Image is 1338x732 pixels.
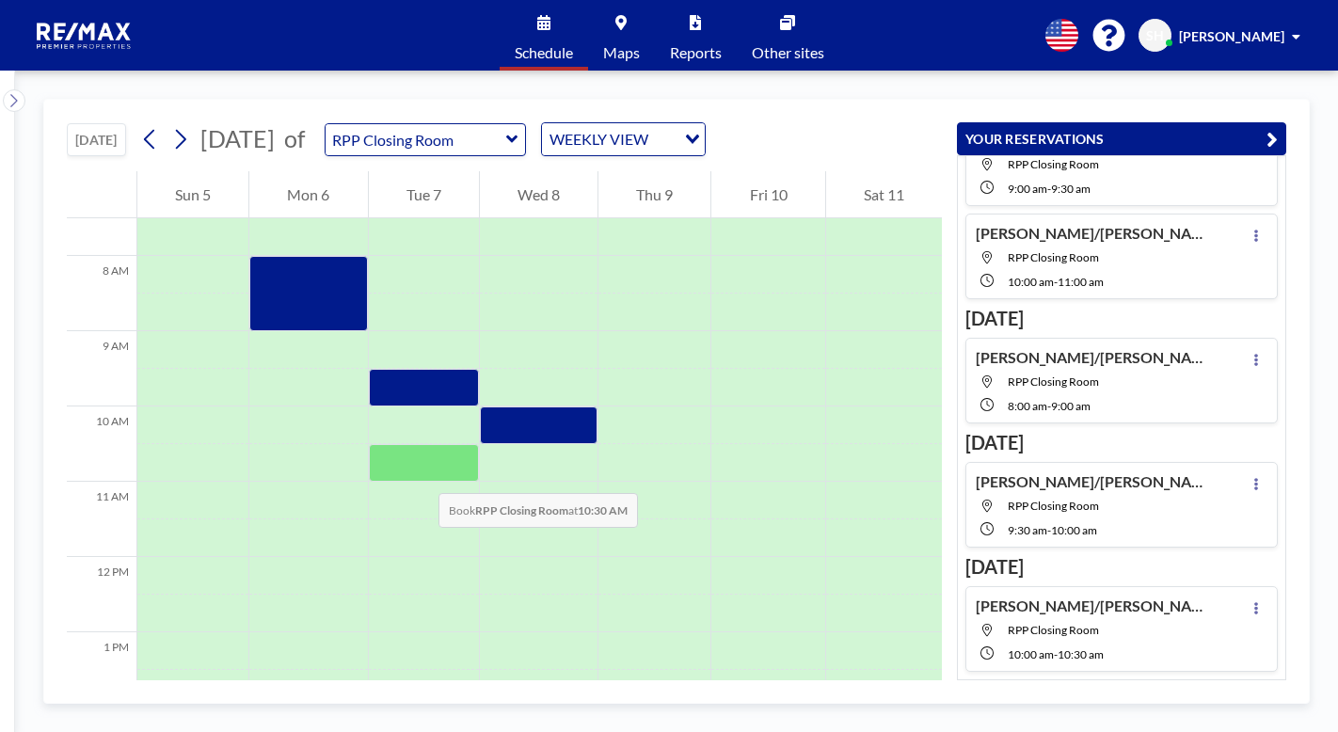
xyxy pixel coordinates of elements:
h4: [PERSON_NAME]/[PERSON_NAME]-937 [PERSON_NAME] Parkway-[PERSON_NAME] buyer Only [976,348,1211,367]
div: 10 AM [67,406,136,482]
img: organization-logo [30,17,139,55]
span: [PERSON_NAME] [1179,28,1284,44]
div: Sat 11 [826,171,942,218]
span: RPP Closing Room [1008,623,1099,637]
button: YOUR RESERVATIONS [957,122,1286,155]
div: Fri 10 [711,171,824,218]
b: RPP Closing Room [475,503,568,517]
span: 9:00 AM [1051,399,1091,413]
div: Thu 9 [598,171,710,218]
span: Maps [603,45,640,60]
span: WEEKLY VIEW [546,127,652,151]
span: Other sites [752,45,824,60]
div: 8 AM [67,256,136,331]
h4: [PERSON_NAME]/[PERSON_NAME]-[STREET_ADDRESS][PERSON_NAME] [976,224,1211,243]
h3: [DATE] [965,431,1278,454]
span: - [1047,182,1051,196]
input: Search for option [654,127,674,151]
span: Reports [670,45,722,60]
div: 11 AM [67,482,136,557]
span: [DATE] [200,124,275,152]
span: - [1047,399,1051,413]
div: 7 AM [67,181,136,256]
h3: [DATE] [965,307,1278,330]
div: Search for option [542,123,705,155]
span: 11:00 AM [1058,275,1104,289]
div: 1 PM [67,632,136,708]
h3: [DATE] [965,555,1278,579]
span: 10:30 AM [1058,647,1104,661]
span: 10:00 AM [1008,275,1054,289]
span: 10:00 AM [1051,523,1097,537]
h4: [PERSON_NAME]/[PERSON_NAME]-[STREET_ADDRESS][PERSON_NAME]-Seller Only-[PERSON_NAME] [976,472,1211,491]
div: 9 AM [67,331,136,406]
div: Mon 6 [249,171,367,218]
span: 10:00 AM [1008,647,1054,661]
span: 9:30 AM [1051,182,1091,196]
div: Wed 8 [480,171,597,218]
span: 8:00 AM [1008,399,1047,413]
span: RPP Closing Room [1008,157,1099,171]
input: RPP Closing Room [326,124,506,155]
span: of [284,124,305,153]
span: 9:30 AM [1008,523,1047,537]
button: [DATE] [67,123,126,156]
span: - [1054,275,1058,289]
span: RPP Closing Room [1008,250,1099,264]
span: RPP Closing Room [1008,374,1099,389]
b: 10:30 AM [578,503,628,517]
div: 12 PM [67,557,136,632]
span: RPP Closing Room [1008,499,1099,513]
span: Schedule [515,45,573,60]
span: SH [1146,27,1164,44]
h4: [PERSON_NAME]/[PERSON_NAME]-[STREET_ADDRESS]-Buyer Only [PERSON_NAME] [976,597,1211,615]
span: - [1054,647,1058,661]
span: - [1047,523,1051,537]
span: Book at [438,493,638,528]
div: Tue 7 [369,171,479,218]
span: 9:00 AM [1008,182,1047,196]
div: Sun 5 [137,171,248,218]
